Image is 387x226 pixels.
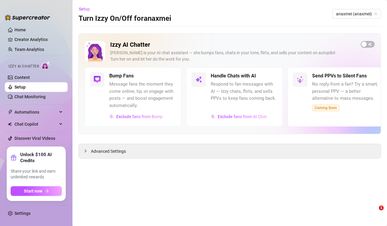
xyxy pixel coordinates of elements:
span: Message fans the moment they come online, tip, or engage with posts — and boost engagement automa... [109,81,176,109]
span: Chat Copilot [14,119,57,129]
h5: Bump Fans [109,72,134,80]
button: Exclude fans from AI Chat [211,112,267,121]
span: anaxmei (anaxmei) [336,9,377,18]
img: svg%3e [211,115,215,119]
span: Izzy AI Chatter [8,64,39,69]
span: Automations [14,107,57,117]
iframe: Intercom live chat [366,206,381,220]
span: No reply from a fan? Try a smart, personal PPV — a better alternative to mass messages. [312,81,379,102]
img: Izzy AI Chatter [85,41,105,61]
span: arrow-right [45,189,49,193]
img: AI Chatter [41,61,51,70]
span: gift [11,155,17,161]
h5: Send PPVs to Silent Fans [312,72,367,80]
img: svg%3e [94,76,101,83]
span: Respond to fan messages with AI — Izzy chats, flirts, and sells PPVs to keep fans coming back. [211,81,278,102]
span: Setup [79,7,90,11]
span: Exclude fans from Bump [116,114,163,119]
span: Start now [24,189,42,193]
span: 1 [379,206,384,210]
div: collapsed [84,148,91,154]
a: Content [14,75,30,80]
h5: Handle Chats with AI [211,72,256,80]
strong: Unlock $100 AI Credits [20,152,62,164]
span: thunderbolt [8,110,13,115]
a: Team Analytics [14,47,44,52]
span: team [374,12,378,16]
img: svg%3e [110,115,114,119]
img: Chat Copilot [8,122,12,126]
img: svg%3e [296,76,304,83]
button: Setup [78,4,95,14]
a: Settings [14,211,30,216]
a: Setup [14,85,26,89]
img: svg%3e [195,76,202,83]
a: Home [14,27,26,32]
a: Creator Analytics [14,35,63,44]
h3: Turn Izzy On/Off for anaxmei [78,14,171,24]
span: Exclude fans from AI Chat [218,114,267,119]
span: collapsed [84,149,87,153]
button: Start nowarrow-right [11,186,62,196]
h2: Izzy AI Chatter [110,41,356,49]
a: Chat Monitoring [14,94,46,99]
img: logo-BBDzfeDw.svg [5,14,50,20]
span: Share your link and earn unlimited rewards [11,168,62,180]
span: Advanced Settings [91,148,126,155]
div: [PERSON_NAME] is your AI chat assistant — she bumps fans, chats in your tone, flirts, and sells y... [110,50,356,62]
button: Exclude fans from Bump [109,112,163,121]
a: Discover Viral Videos [14,136,55,141]
span: Coming Soon [312,105,339,111]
